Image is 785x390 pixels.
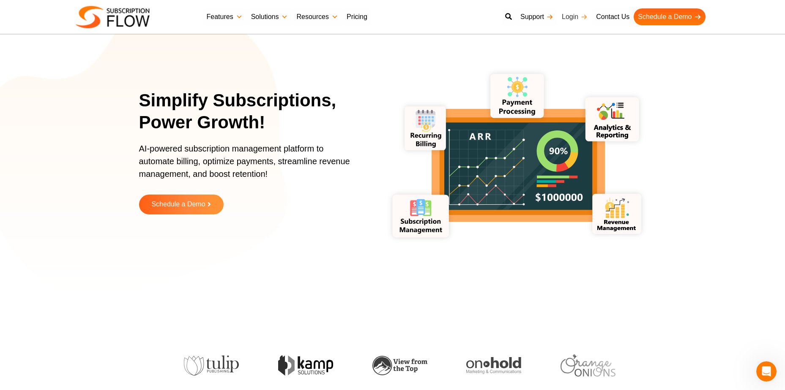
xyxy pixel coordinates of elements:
iframe: Intercom live chat [756,361,777,382]
a: Contact Us [592,8,634,25]
a: Pricing [342,8,372,25]
img: congnitech [549,358,604,373]
p: AI-powered subscription management platform to automate billing, optimize payments, streamline re... [139,142,359,189]
h1: Simplify Subscriptions, Power Growth! [139,89,369,134]
a: Login [558,8,592,25]
a: Solutions [247,8,293,25]
img: vault [454,355,509,376]
a: Resources [292,8,342,25]
img: Subscriptionflow [76,6,150,28]
a: Schedule a Demo [139,195,224,214]
img: orange-onions [360,355,415,376]
img: onhold-marketing [266,357,321,374]
img: view-from-the-top [172,356,227,376]
span: Schedule a Demo [151,201,205,208]
a: Support [516,8,558,25]
a: Features [202,8,247,25]
a: Schedule a Demo [634,8,705,25]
